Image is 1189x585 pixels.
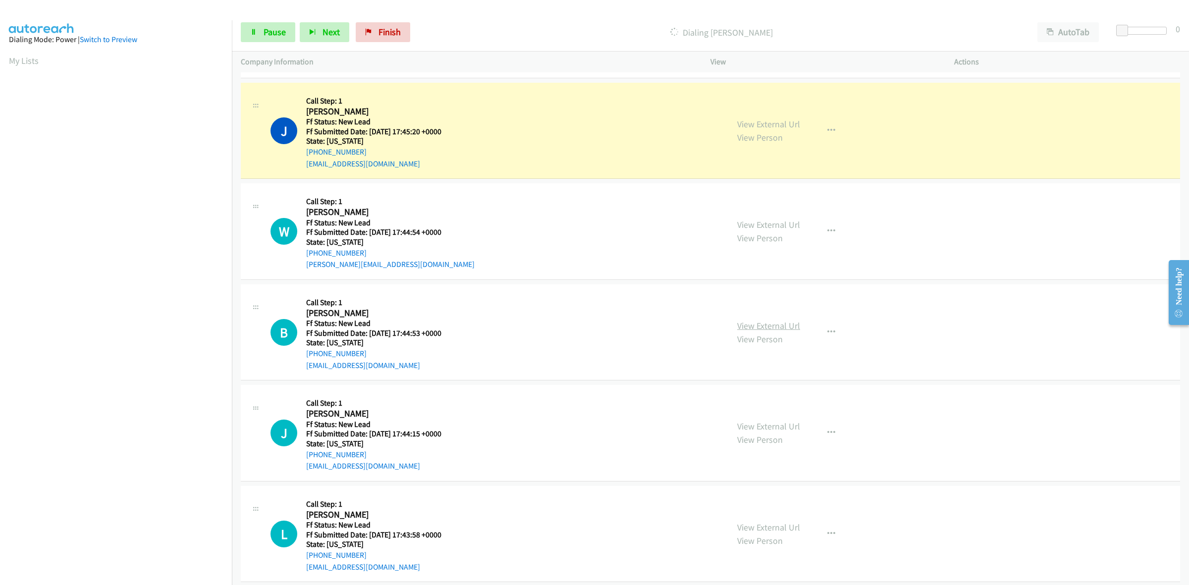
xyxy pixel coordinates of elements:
[306,539,441,549] h5: State: [US_STATE]
[306,429,441,439] h5: Ff Submitted Date: [DATE] 17:44:15 +0000
[306,136,454,146] h5: State: [US_STATE]
[306,408,441,420] h2: [PERSON_NAME]
[270,420,297,446] div: The call is yet to be attempted
[378,26,401,38] span: Finish
[270,420,297,446] h1: J
[306,550,367,560] a: [PHONE_NUMBER]
[737,434,783,445] a: View Person
[306,328,441,338] h5: Ff Submitted Date: [DATE] 17:44:53 +0000
[737,320,800,331] a: View External Url
[737,333,783,345] a: View Person
[737,421,800,432] a: View External Url
[241,56,693,68] p: Company Information
[9,55,39,66] a: My Lists
[306,461,420,471] a: [EMAIL_ADDRESS][DOMAIN_NAME]
[306,106,454,117] h2: [PERSON_NAME]
[1176,22,1180,36] div: 0
[270,218,297,245] div: The call is yet to be attempted
[306,96,454,106] h5: Call Step: 1
[306,450,367,459] a: [PHONE_NUMBER]
[306,227,475,237] h5: Ff Submitted Date: [DATE] 17:44:54 +0000
[954,56,1180,68] p: Actions
[737,219,800,230] a: View External Url
[737,118,800,130] a: View External Url
[737,132,783,143] a: View Person
[737,232,783,244] a: View Person
[270,218,297,245] h1: W
[306,562,420,572] a: [EMAIL_ADDRESS][DOMAIN_NAME]
[300,22,349,42] button: Next
[270,319,297,346] h1: B
[270,521,297,547] h1: L
[306,398,441,408] h5: Call Step: 1
[356,22,410,42] a: Finish
[9,34,223,46] div: Dialing Mode: Power |
[306,159,420,168] a: [EMAIL_ADDRESS][DOMAIN_NAME]
[306,509,441,521] h2: [PERSON_NAME]
[306,308,441,319] h2: [PERSON_NAME]
[306,361,420,370] a: [EMAIL_ADDRESS][DOMAIN_NAME]
[306,298,441,308] h5: Call Step: 1
[80,35,137,44] a: Switch to Preview
[306,349,367,358] a: [PHONE_NUMBER]
[270,521,297,547] div: The call is yet to be attempted
[306,147,367,157] a: [PHONE_NUMBER]
[424,26,1020,39] p: Dialing [PERSON_NAME]
[306,197,475,207] h5: Call Step: 1
[1037,22,1099,42] button: AutoTab
[264,26,286,38] span: Pause
[306,520,441,530] h5: Ff Status: New Lead
[306,260,475,269] a: [PERSON_NAME][EMAIL_ADDRESS][DOMAIN_NAME]
[306,420,441,429] h5: Ff Status: New Lead
[306,218,475,228] h5: Ff Status: New Lead
[323,26,340,38] span: Next
[306,319,441,328] h5: Ff Status: New Lead
[306,207,454,218] h2: [PERSON_NAME]
[9,76,232,547] iframe: Dialpad
[1160,253,1189,332] iframe: Resource Center
[306,439,441,449] h5: State: [US_STATE]
[306,248,367,258] a: [PHONE_NUMBER]
[306,237,475,247] h5: State: [US_STATE]
[306,127,454,137] h5: Ff Submitted Date: [DATE] 17:45:20 +0000
[241,22,295,42] a: Pause
[306,499,441,509] h5: Call Step: 1
[1121,27,1167,35] div: Delay between calls (in seconds)
[270,319,297,346] div: The call is yet to be attempted
[306,117,454,127] h5: Ff Status: New Lead
[306,338,441,348] h5: State: [US_STATE]
[270,117,297,144] h1: J
[710,56,936,68] p: View
[737,522,800,533] a: View External Url
[306,530,441,540] h5: Ff Submitted Date: [DATE] 17:43:58 +0000
[737,535,783,546] a: View Person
